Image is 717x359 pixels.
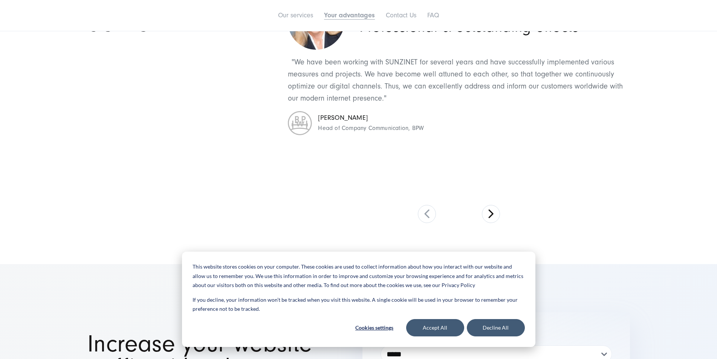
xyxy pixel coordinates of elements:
span: Head of Company Communication, BPW [318,124,424,133]
p: This website stores cookies on your computer. These cookies are used to collect information about... [193,262,525,290]
div: Cookie banner [182,252,535,347]
a: Our services [278,11,313,19]
img: bwp [288,111,312,135]
button: Cookies settings [346,319,404,336]
button: Decline All [467,319,525,336]
a: Your advantages [324,11,375,19]
a: Contact Us [386,11,416,19]
p: If you decline, your information won’t be tracked when you visit this website. A single cookie wi... [193,295,525,314]
p: Professional & outstanding effects [359,20,578,34]
a: FAQ [427,11,439,19]
p: "We have been working with SUNZINET for several years and have successfully implemented various m... [288,56,630,104]
span: [PERSON_NAME] [318,113,424,124]
button: Accept All [406,319,464,336]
